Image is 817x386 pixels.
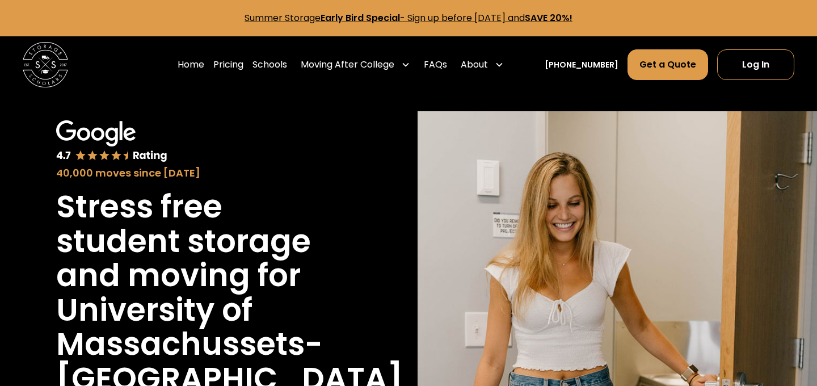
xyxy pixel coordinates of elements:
div: 40,000 moves since [DATE] [56,165,344,181]
a: Log In [717,49,794,80]
div: Moving After College [301,58,394,72]
a: [PHONE_NUMBER] [545,59,618,71]
a: Pricing [213,49,243,81]
img: Storage Scholars main logo [23,42,68,87]
a: Schools [252,49,287,81]
strong: Early Bird Special [321,11,400,24]
h1: Stress free student storage and moving for [56,190,344,293]
a: FAQs [424,49,447,81]
a: Summer StorageEarly Bird Special- Sign up before [DATE] andSAVE 20%! [245,11,572,24]
a: Home [178,49,204,81]
strong: SAVE 20%! [525,11,572,24]
img: Google 4.7 star rating [56,120,167,163]
div: About [461,58,488,72]
a: Get a Quote [628,49,708,80]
